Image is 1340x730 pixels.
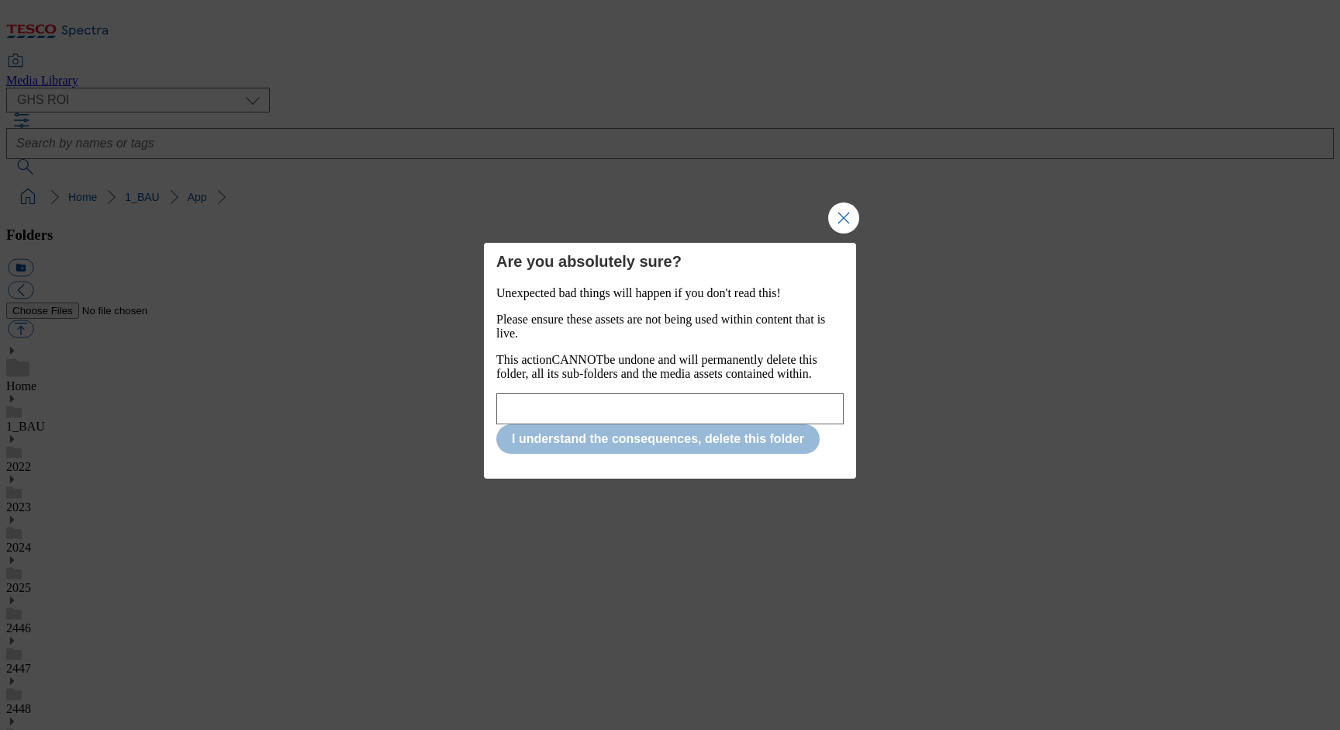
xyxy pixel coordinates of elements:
p: Please ensure these assets are not being used within content that is live. [496,313,844,341]
p: Unexpected bad things will happen if you don't read this! [496,286,844,300]
button: Close Modal [828,202,859,234]
div: Modal [484,243,856,479]
p: This action be undone and will permanently delete this folder, all its sub-folders and the media ... [496,353,844,381]
button: I understand the consequences, delete this folder [496,424,820,454]
h4: Are you absolutely sure? [496,252,844,271]
span: CANNOT [552,353,604,366]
